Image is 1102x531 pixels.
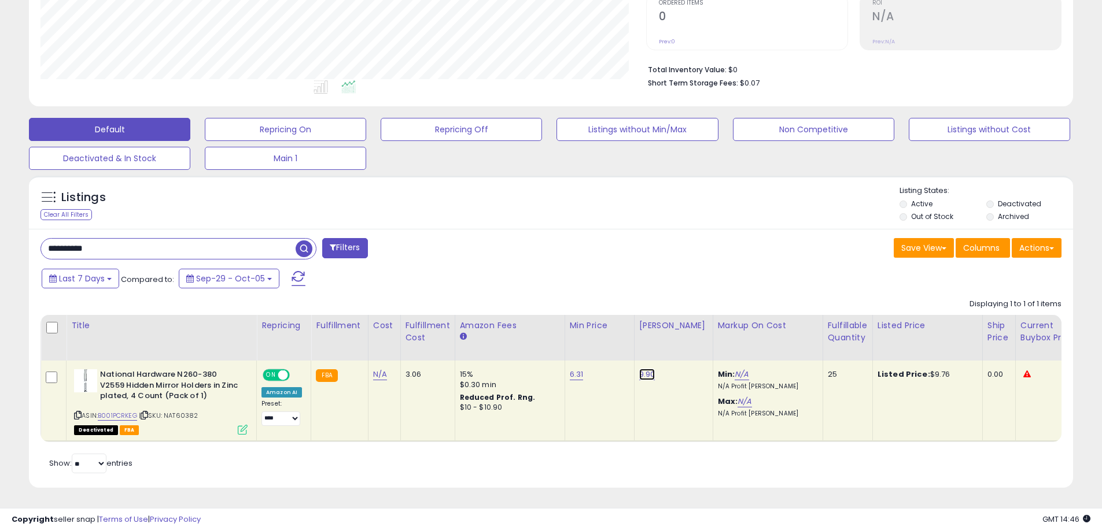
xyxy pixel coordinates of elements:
[29,147,190,170] button: Deactivated & In Stock
[49,458,132,469] span: Show: entries
[970,299,1062,310] div: Displaying 1 to 1 of 1 items
[987,320,1011,344] div: Ship Price
[713,315,823,361] th: The percentage added to the cost of goods (COGS) that forms the calculator for Min & Max prices.
[1020,320,1080,344] div: Current Buybox Price
[738,396,751,407] a: N/A
[460,320,560,332] div: Amazon Fees
[179,269,279,288] button: Sep-29 - Oct-05
[570,369,584,380] a: 6.31
[872,10,1061,25] h2: N/A
[120,425,139,435] span: FBA
[261,320,306,332] div: Repricing
[894,238,954,258] button: Save View
[261,400,302,426] div: Preset:
[121,274,174,285] span: Compared to:
[718,396,738,407] b: Max:
[29,118,190,141] button: Default
[460,369,556,380] div: 15%
[373,369,387,380] a: N/A
[373,320,396,332] div: Cost
[648,65,727,75] b: Total Inventory Value:
[648,78,738,88] b: Short Term Storage Fees:
[150,514,201,525] a: Privacy Policy
[42,269,119,288] button: Last 7 Days
[659,38,675,45] small: Prev: 0
[639,320,708,332] div: [PERSON_NAME]
[74,425,118,435] span: All listings that are unavailable for purchase on Amazon for any reason other than out-of-stock
[99,514,148,525] a: Terms of Use
[878,320,978,332] div: Listed Price
[956,238,1010,258] button: Columns
[570,320,629,332] div: Min Price
[998,211,1029,221] label: Archived
[963,242,1000,254] span: Columns
[100,369,241,404] b: National Hardware N260-380 V2559 Hidden Mirror Holders in Zinc plated, 4 Count (Pack of 1)
[460,403,556,413] div: $10 - $10.90
[406,320,450,344] div: Fulfillment Cost
[460,392,536,402] b: Reduced Prof. Rng.
[74,369,248,433] div: ASIN:
[74,369,97,392] img: 31pqlBaYHRL._SL40_.jpg
[316,369,337,382] small: FBA
[872,38,895,45] small: Prev: N/A
[71,320,252,332] div: Title
[12,514,54,525] strong: Copyright
[639,369,655,380] a: 9.90
[878,369,930,380] b: Listed Price:
[406,369,446,380] div: 3.06
[322,238,367,258] button: Filters
[12,514,201,525] div: seller snap | |
[556,118,718,141] button: Listings without Min/Max
[718,410,814,418] p: N/A Profit [PERSON_NAME]
[40,209,92,220] div: Clear All Filters
[139,411,198,420] span: | SKU: NAT60382
[1042,514,1090,525] span: 2025-10-13 14:46 GMT
[718,383,814,391] p: N/A Profit [PERSON_NAME]
[909,118,1070,141] button: Listings without Cost
[911,199,933,209] label: Active
[460,332,467,342] small: Amazon Fees.
[828,369,864,380] div: 25
[1012,238,1062,258] button: Actions
[735,369,749,380] a: N/A
[998,199,1041,209] label: Deactivated
[59,273,105,284] span: Last 7 Days
[316,320,363,332] div: Fulfillment
[98,411,137,421] a: B001PCRKEG
[718,369,735,380] b: Min:
[288,370,307,380] span: OFF
[205,147,366,170] button: Main 1
[740,77,760,88] span: $0.07
[381,118,542,141] button: Repricing Off
[718,320,818,332] div: Markup on Cost
[205,118,366,141] button: Repricing On
[460,380,556,390] div: $0.30 min
[648,62,1053,76] li: $0
[61,190,106,206] h5: Listings
[264,370,278,380] span: ON
[878,369,974,380] div: $9.76
[828,320,868,344] div: Fulfillable Quantity
[733,118,894,141] button: Non Competitive
[261,387,302,398] div: Amazon AI
[987,369,1007,380] div: 0.00
[196,273,265,284] span: Sep-29 - Oct-05
[900,185,1073,196] p: Listing States:
[911,211,953,221] label: Out of Stock
[659,10,847,25] h2: 0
